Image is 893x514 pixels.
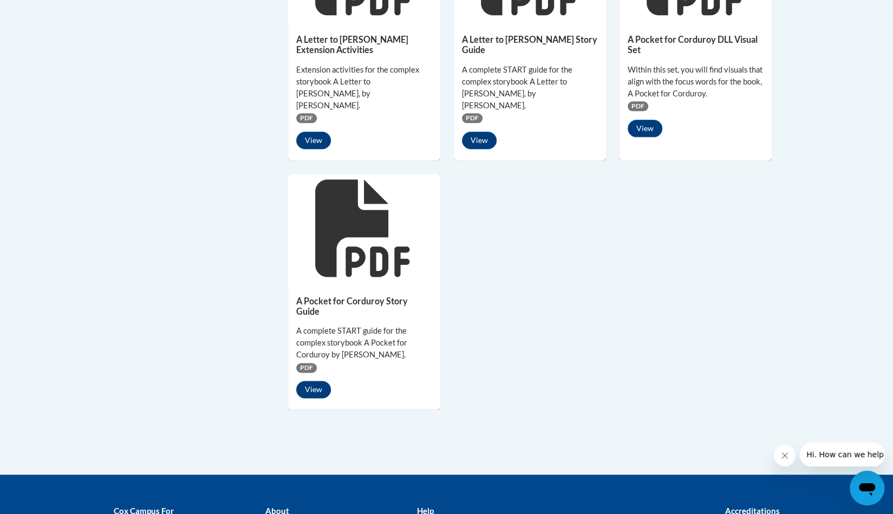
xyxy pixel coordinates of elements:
[296,363,317,373] span: PDF
[462,64,598,112] div: A complete START guide for the complex storybook A Letter to [PERSON_NAME], by [PERSON_NAME].
[628,64,764,100] div: Within this set, you will find visuals that align with the focus words for the book, A Pocket for...
[296,34,432,55] h5: A Letter to [PERSON_NAME] Extension Activities
[628,101,648,111] span: PDF
[628,120,662,137] button: View
[296,325,432,361] div: A complete START guide for the complex storybook A Pocket for Corduroy by [PERSON_NAME].
[6,8,88,16] span: Hi. How can we help?
[296,132,331,149] button: View
[296,381,331,398] button: View
[628,34,764,55] h5: A Pocket for Corduroy DLL Visual Set
[850,471,884,505] iframe: Button to launch messaging window
[296,113,317,123] span: PDF
[774,445,796,466] iframe: Close message
[296,64,432,112] div: Extension activities for the complex storybook A Letter to [PERSON_NAME], by [PERSON_NAME].
[800,443,884,466] iframe: Message from company
[462,34,598,55] h5: A Letter to [PERSON_NAME] Story Guide
[462,132,497,149] button: View
[462,113,483,123] span: PDF
[296,296,432,317] h5: A Pocket for Corduroy Story Guide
